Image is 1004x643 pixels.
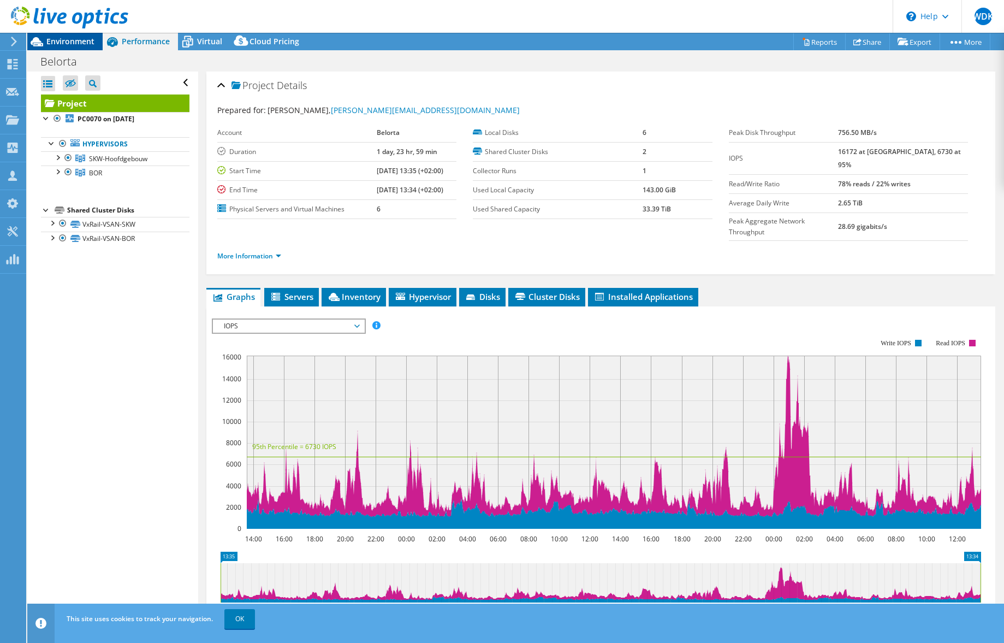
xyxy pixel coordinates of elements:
[459,534,476,544] text: 04:00
[222,396,241,405] text: 12000
[252,442,336,451] text: 95th Percentile = 6730 IOPS
[276,534,293,544] text: 16:00
[217,146,377,157] label: Duration
[593,291,693,302] span: Installed Applications
[643,147,646,156] b: 2
[337,534,354,544] text: 20:00
[237,524,241,533] text: 0
[226,481,241,491] text: 4000
[217,251,281,261] a: More Information
[465,291,500,302] span: Disks
[881,339,911,347] text: Write IOPS
[218,320,359,333] span: IOPS
[796,534,813,544] text: 02:00
[793,33,846,50] a: Reports
[729,127,839,138] label: Peak Disk Throughput
[838,128,877,137] b: 756.50 MB/s
[89,154,147,163] span: SKW-Hoofdgebouw
[226,438,241,447] text: 8000
[394,291,451,302] span: Hypervisor
[249,36,299,46] span: Cloud Pricing
[197,36,222,46] span: Virtual
[838,198,863,208] b: 2.65 TiB
[936,339,965,347] text: Read IOPS
[888,534,905,544] text: 08:00
[674,534,691,544] text: 18:00
[41,95,189,112] a: Project
[975,8,992,25] span: WDK
[514,291,580,302] span: Cluster Disks
[729,153,839,164] label: IOPS
[729,198,839,209] label: Average Daily Write
[940,33,990,50] a: More
[277,79,307,92] span: Details
[222,374,241,384] text: 14000
[217,127,377,138] label: Account
[490,534,507,544] text: 06:00
[473,204,642,215] label: Used Shared Capacity
[222,352,241,362] text: 16000
[377,128,400,137] b: Belorta
[41,217,189,231] a: VxRail-VSAN-SKW
[377,166,443,175] b: [DATE] 13:35 (+02:00)
[377,185,443,194] b: [DATE] 13:34 (+02:00)
[226,503,241,512] text: 2000
[473,127,642,138] label: Local Disks
[581,534,598,544] text: 12:00
[643,204,671,214] b: 33.39 TiB
[306,534,323,544] text: 18:00
[906,11,916,21] svg: \n
[827,534,843,544] text: 04:00
[429,534,445,544] text: 02:00
[889,33,940,50] a: Export
[729,216,839,238] label: Peak Aggregate Network Throughput
[643,166,646,175] b: 1
[224,609,255,629] a: OK
[270,291,313,302] span: Servers
[377,147,437,156] b: 1 day, 23 hr, 59 min
[377,204,381,214] b: 6
[838,147,961,169] b: 16172 at [GEOGRAPHIC_DATA], 6730 at 95%
[222,417,241,426] text: 10000
[729,179,839,190] label: Read/Write Ratio
[41,166,189,180] a: BOR
[245,534,262,544] text: 14:00
[949,534,966,544] text: 12:00
[473,146,642,157] label: Shared Cluster Disks
[612,534,629,544] text: 14:00
[89,168,102,178] span: BOR
[398,534,415,544] text: 00:00
[231,80,274,91] span: Project
[268,105,520,115] span: [PERSON_NAME],
[46,36,94,46] span: Environment
[838,179,911,188] b: 78% reads / 22% writes
[217,105,266,115] label: Prepared for:
[78,114,134,123] b: PC0070 on [DATE]
[122,36,170,46] span: Performance
[845,33,890,50] a: Share
[643,534,660,544] text: 16:00
[67,204,189,217] div: Shared Cluster Disks
[41,151,189,166] a: SKW-Hoofdgebouw
[35,56,94,68] h1: Belorta
[217,166,377,176] label: Start Time
[765,534,782,544] text: 00:00
[473,185,642,196] label: Used Local Capacity
[551,534,568,544] text: 10:00
[735,534,752,544] text: 22:00
[473,166,642,176] label: Collector Runs
[212,291,255,302] span: Graphs
[918,534,935,544] text: 10:00
[331,105,520,115] a: [PERSON_NAME][EMAIL_ADDRESS][DOMAIN_NAME]
[41,137,189,151] a: Hypervisors
[367,534,384,544] text: 22:00
[643,128,646,137] b: 6
[704,534,721,544] text: 20:00
[838,222,887,231] b: 28.69 gigabits/s
[520,534,537,544] text: 08:00
[41,112,189,126] a: PC0070 on [DATE]
[226,459,241,469] text: 6000
[67,614,213,623] span: This site uses cookies to track your navigation.
[217,185,377,196] label: End Time
[643,185,676,194] b: 143.00 GiB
